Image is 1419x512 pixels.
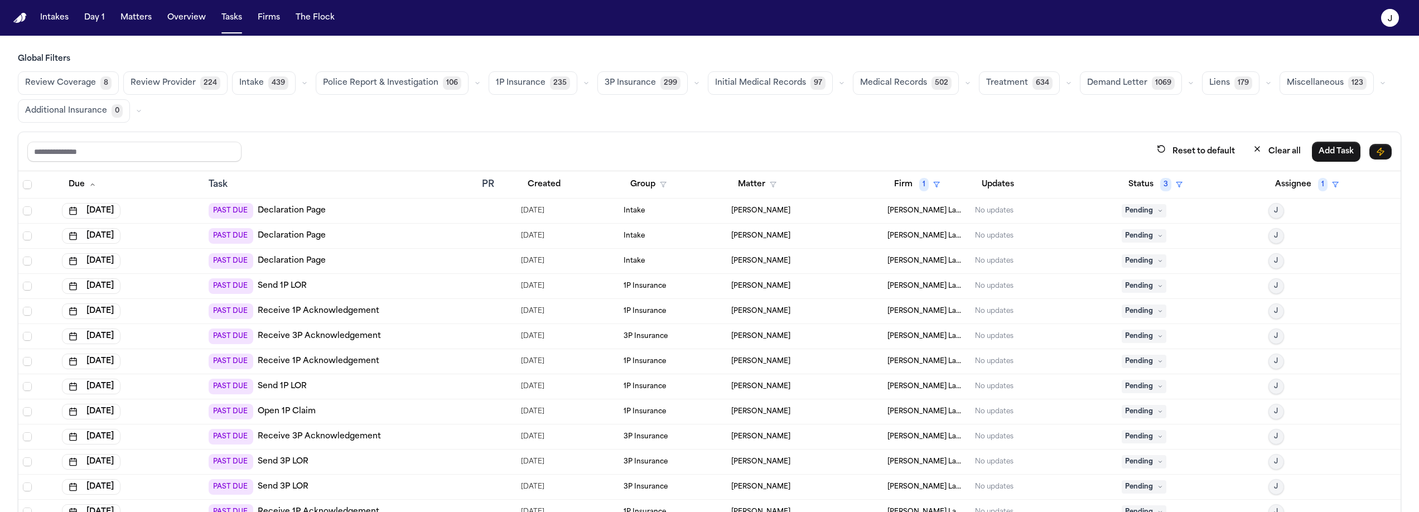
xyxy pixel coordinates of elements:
a: Receive 1P Acknowledgement [258,306,379,317]
span: J [1274,206,1278,215]
button: [DATE] [62,228,120,244]
span: Romanow Law Group [887,457,967,466]
a: Receive 3P Acknowledgement [258,431,381,442]
span: 8/7/2025, 10:13:42 AM [521,329,544,344]
span: Alexis McVicar [731,307,790,316]
span: Initial Medical Records [715,78,806,89]
span: Pending [1122,405,1166,418]
span: Romanow Law Group [887,482,967,491]
button: J [1268,203,1284,219]
button: Initial Medical Records97 [708,71,833,95]
span: Demand Letter [1087,78,1147,89]
span: Additional Insurance [25,105,107,117]
span: PAST DUE [209,429,253,445]
button: [DATE] [62,479,120,495]
span: 1069 [1152,76,1175,90]
a: Firms [253,8,284,28]
div: No updates [975,357,1013,366]
button: Review Coverage8 [18,71,119,95]
span: 106 [443,76,461,90]
span: J [1274,357,1278,366]
a: Home [13,13,27,23]
button: Matters [116,8,156,28]
span: 439 [268,76,288,90]
span: Select row [23,332,32,341]
button: Medical Records502 [853,71,959,95]
span: 8/8/2025, 7:52:06 AM [521,454,544,470]
button: Firm1 [887,175,947,195]
a: Send 3P LOR [258,481,308,492]
span: Alexis McVicar [731,332,790,341]
span: Brianna Pearson [731,357,790,366]
span: 1P Insurance [624,307,666,316]
span: Review Provider [131,78,196,89]
button: Created [521,175,567,195]
span: Romanow Law Group [887,407,967,416]
span: Pending [1122,305,1166,318]
div: No updates [975,307,1013,316]
span: Select row [23,257,32,265]
button: J [1268,303,1284,319]
button: [DATE] [62,329,120,344]
button: [DATE] [62,429,120,445]
span: Select row [23,407,32,416]
a: Tasks [217,8,247,28]
span: 179 [1234,76,1252,90]
span: Select row [23,457,32,466]
span: Brianna Pearson [731,457,790,466]
button: [DATE] [62,379,120,394]
span: PAST DUE [209,278,253,294]
span: Romanow Law Group [887,206,967,215]
span: J [1274,332,1278,341]
div: No updates [975,206,1013,215]
span: 8/8/2025, 7:52:25 AM [521,479,544,495]
a: The Flock [291,8,339,28]
a: Send 1P LOR [258,381,307,392]
button: J [1268,429,1284,445]
span: Select all [23,180,32,189]
div: PR [482,178,512,191]
span: 3P Insurance [624,432,668,441]
button: Matter [731,175,783,195]
a: Declaration Page [258,230,326,241]
span: Select row [23,282,32,291]
span: Alexis McVicar [731,282,790,291]
button: J [1268,329,1284,344]
button: J [1268,454,1284,470]
span: Police Report & Investigation [323,78,438,89]
span: Treatment [986,78,1028,89]
span: 3P Insurance [624,482,668,491]
button: [DATE] [62,278,120,294]
span: Intake [624,257,645,265]
button: [DATE] [62,303,120,319]
span: PAST DUE [209,379,253,394]
span: Select row [23,206,32,215]
div: No updates [975,482,1013,491]
span: Intake [624,231,645,240]
button: J [1268,278,1284,294]
span: Romanow Law Group [887,382,967,391]
button: 3P Insurance299 [597,71,688,95]
span: 3P Insurance [605,78,656,89]
button: Status3 [1122,175,1189,195]
span: 1 [1318,178,1328,191]
div: No updates [975,432,1013,441]
div: No updates [975,332,1013,341]
span: 1P Insurance [624,357,666,366]
a: Overview [163,8,210,28]
button: Day 1 [80,8,109,28]
span: 3P Insurance [624,457,668,466]
span: Brianna Pearson [731,482,790,491]
span: Pending [1122,380,1166,393]
span: Pending [1122,355,1166,368]
a: Receive 1P Acknowledgement [258,356,379,367]
button: J [1268,479,1284,495]
a: Open 1P Claim [258,406,316,417]
span: Romanow Law Group [887,307,967,316]
span: 8/7/2025, 10:12:04 AM [521,228,544,244]
button: Review Provider224 [123,71,228,95]
button: J [1268,354,1284,369]
span: Pending [1122,229,1166,243]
